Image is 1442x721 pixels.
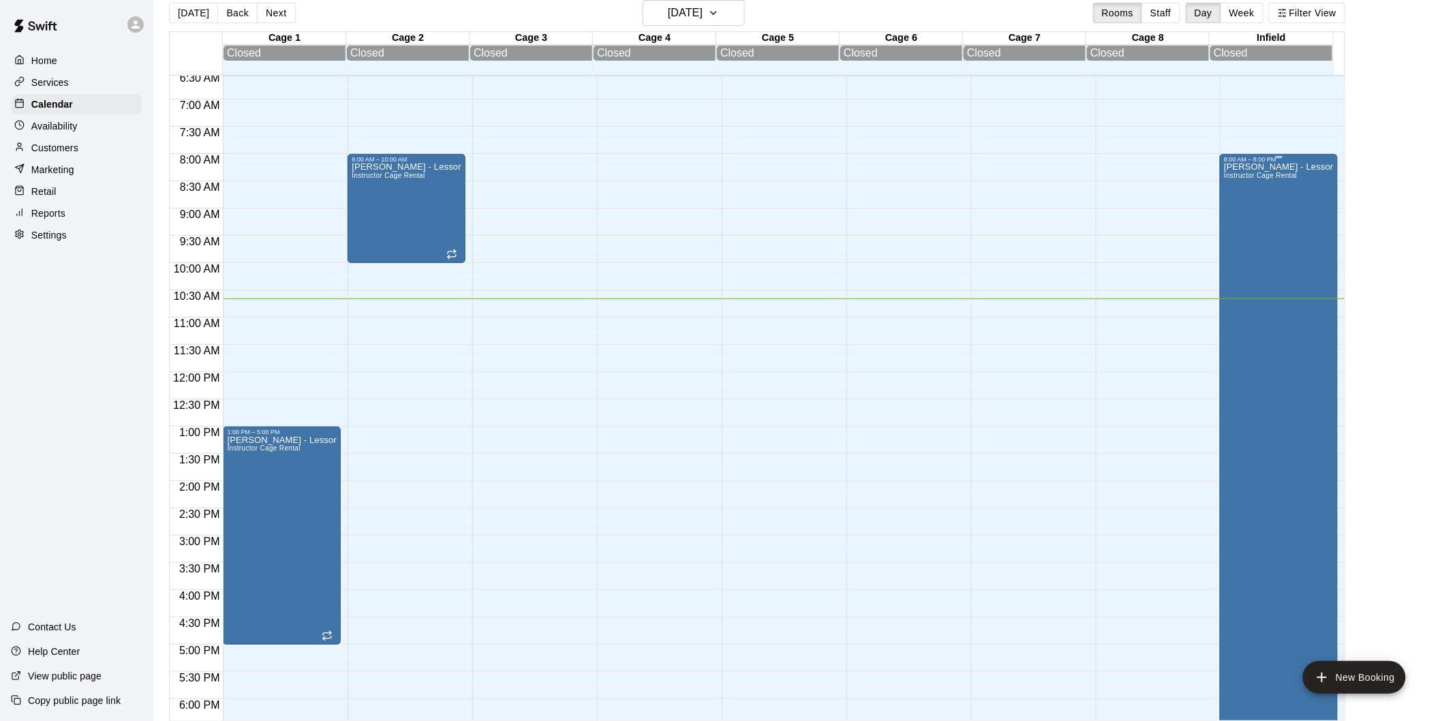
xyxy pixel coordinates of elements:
div: Cage 4 [593,32,716,45]
a: Services [11,72,142,93]
div: Cage 6 [840,32,963,45]
span: Instructor Cage Rental [227,444,300,452]
div: Closed [967,47,1082,59]
a: Reports [11,203,142,224]
div: Closed [844,47,959,59]
button: Next [257,3,295,23]
span: 8:30 AM [177,181,224,193]
p: Reports [31,206,65,220]
span: 3:30 PM [176,563,224,574]
div: Cage 3 [470,32,593,45]
button: add [1303,661,1406,694]
h6: [DATE] [668,3,703,22]
div: Closed [597,47,712,59]
p: Help Center [28,645,80,658]
span: 7:00 AM [177,99,224,111]
button: Back [217,3,258,23]
div: Cage 2 [346,32,470,45]
div: 1:00 PM – 5:00 PM [227,429,337,435]
p: View public page [28,669,102,683]
span: Recurring event [446,249,457,260]
a: Retail [11,181,142,202]
p: Availability [31,119,78,133]
button: Filter View [1269,3,1345,23]
span: 4:00 PM [176,590,224,602]
span: 9:00 AM [177,209,224,220]
div: 1:00 PM – 5:00 PM: Alison - Lessons [223,427,341,645]
span: 4:30 PM [176,617,224,629]
span: 10:30 AM [170,290,224,302]
span: 12:30 PM [170,399,223,411]
div: Closed [1214,47,1329,59]
span: 11:30 AM [170,345,224,356]
div: Cage 8 [1086,32,1210,45]
a: Marketing [11,159,142,180]
div: Infield [1210,32,1333,45]
p: Retail [31,185,57,198]
div: Cage 1 [223,32,346,45]
p: Contact Us [28,620,76,634]
span: 7:30 AM [177,127,224,138]
span: 2:30 PM [176,508,224,520]
span: 1:00 PM [176,427,224,438]
span: 5:00 PM [176,645,224,656]
a: Home [11,50,142,71]
span: Instructor Cage Rental [352,172,425,179]
p: Settings [31,228,67,242]
p: Services [31,76,69,89]
p: Customers [31,141,78,155]
div: 8:00 AM – 10:00 AM: Payton - Lessons [348,154,465,263]
span: 5:30 PM [176,672,224,684]
div: Closed [1090,47,1206,59]
p: Home [31,54,57,67]
div: Cage 7 [963,32,1086,45]
button: Rooms [1093,3,1142,23]
span: 1:30 PM [176,454,224,465]
div: Closed [720,47,835,59]
div: Closed [350,47,465,59]
span: 3:00 PM [176,536,224,547]
span: 11:00 AM [170,318,224,329]
p: Marketing [31,163,74,177]
span: 10:00 AM [170,263,224,275]
a: Calendar [11,94,142,114]
button: Day [1186,3,1221,23]
a: Availability [11,116,142,136]
a: Settings [11,225,142,245]
span: Instructor Cage Rental [1224,172,1297,179]
a: Customers [11,138,142,158]
button: Week [1221,3,1263,23]
span: 9:30 AM [177,236,224,247]
span: 6:30 AM [177,72,224,84]
div: 8:00 AM – 10:00 AM [352,156,461,163]
span: Recurring event [322,630,333,641]
span: 12:00 PM [170,372,223,384]
span: 2:00 PM [176,481,224,493]
button: [DATE] [169,3,218,23]
div: Closed [474,47,589,59]
div: Cage 5 [716,32,840,45]
span: 8:00 AM [177,154,224,166]
button: Staff [1141,3,1180,23]
p: Calendar [31,97,73,111]
span: 6:00 PM [176,699,224,711]
div: Closed [227,47,342,59]
p: Copy public page link [28,694,121,707]
div: 8:00 AM – 8:00 PM [1224,156,1334,163]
